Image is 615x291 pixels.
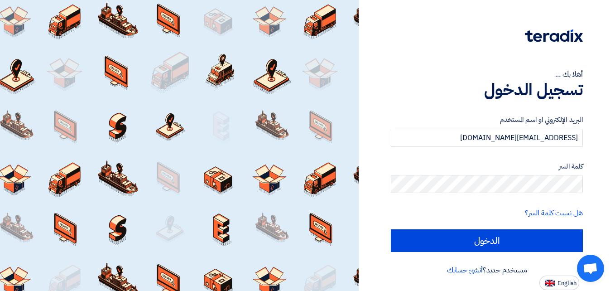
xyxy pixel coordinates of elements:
[391,161,583,172] label: كلمة السر
[525,29,583,42] img: Teradix logo
[557,280,577,286] span: English
[391,115,583,125] label: البريد الإلكتروني او اسم المستخدم
[545,280,555,286] img: en-US.png
[391,80,583,100] h1: تسجيل الدخول
[525,208,583,218] a: هل نسيت كلمة السر؟
[447,265,483,276] a: أنشئ حسابك
[577,255,604,282] div: Open chat
[391,69,583,80] div: أهلا بك ...
[391,129,583,147] input: أدخل بريد العمل الإلكتروني او اسم المستخدم الخاص بك ...
[539,276,579,290] button: English
[391,229,583,252] input: الدخول
[391,265,583,276] div: مستخدم جديد؟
